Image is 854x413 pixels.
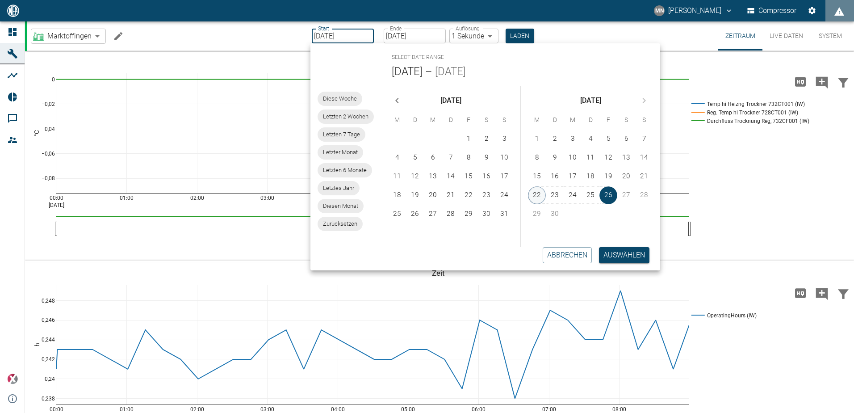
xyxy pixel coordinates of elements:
div: Letztes Jahr [318,181,360,195]
button: Laden [506,29,534,43]
span: [DATE] [440,94,461,107]
button: Machine bearbeiten [109,27,127,45]
button: 24 [495,186,513,204]
button: 1 [460,130,477,148]
label: Start [318,25,329,32]
button: 22 [528,186,546,204]
span: Select date range [392,51,444,65]
button: 28 [442,205,460,223]
button: 19 [406,186,424,204]
span: Hohe Auflösung [790,288,811,297]
span: Dienstag [547,111,563,129]
span: [DATE] [580,94,601,107]
button: 14 [635,149,653,167]
input: DD.MM.YYYY [312,29,374,43]
h5: – [423,65,435,79]
button: 15 [528,168,546,185]
button: 30 [477,205,495,223]
span: Donnerstag [582,111,599,129]
button: 15 [460,168,477,185]
button: 12 [406,168,424,185]
button: 16 [546,168,564,185]
button: Daten filtern [833,70,854,93]
span: Letzten 6 Monate [318,166,372,175]
span: Mittwoch [565,111,581,129]
button: 19 [599,168,617,185]
div: Diesen Monat [318,199,364,213]
button: neumann@arcanum-energy.de [653,3,734,19]
div: Zurücksetzen [318,217,363,231]
button: 21 [635,168,653,185]
button: 25 [388,205,406,223]
span: Samstag [618,111,634,129]
button: 11 [582,149,599,167]
p: – [377,31,381,41]
span: Letzten 2 Wochen [318,112,374,121]
span: Samstag [478,111,494,129]
button: 3 [564,130,582,148]
a: Marktoffingen [33,31,92,42]
div: Letzten 2 Wochen [318,110,374,124]
span: Letzter Monat [318,148,363,157]
div: 1 Sekunde [449,29,498,43]
button: 23 [546,186,564,204]
button: 24 [564,186,582,204]
button: Live-Daten [762,21,810,51]
button: Previous month [388,92,406,110]
button: 4 [388,149,406,167]
span: Montag [529,111,545,129]
button: 18 [388,186,406,204]
button: Daten filtern [833,282,854,305]
button: 7 [442,149,460,167]
button: 23 [477,186,495,204]
span: Zurücksetzen [318,219,363,228]
span: Diesen Monat [318,202,364,211]
button: 5 [599,130,617,148]
button: Zeitraum [718,21,762,51]
img: Xplore Logo [7,374,18,384]
span: Dienstag [407,111,423,129]
button: [DATE] [392,65,423,79]
button: 10 [495,149,513,167]
button: 31 [495,205,513,223]
button: Auswählen [599,247,649,263]
div: Diese Woche [318,92,362,106]
button: 4 [582,130,599,148]
button: 8 [460,149,477,167]
button: 26 [406,205,424,223]
img: logo [6,4,20,17]
span: Mittwoch [425,111,441,129]
label: Auflösung [456,25,480,32]
div: Letzter Monat [318,145,363,160]
span: Letzten 7 Tage [318,130,365,139]
button: Kommentar hinzufügen [811,282,833,305]
span: Hohe Auflösung [790,77,811,85]
button: 5 [406,149,424,167]
button: 6 [424,149,442,167]
button: 9 [546,149,564,167]
span: Letztes Jahr [318,184,360,193]
span: Donnerstag [443,111,459,129]
button: 21 [442,186,460,204]
span: Montag [389,111,405,129]
button: 13 [424,168,442,185]
input: DD.MM.YYYY [384,29,446,43]
div: Letzten 7 Tage [318,127,365,142]
button: Einstellungen [804,3,820,19]
span: Freitag [600,111,616,129]
button: Compressor [745,3,799,19]
button: [DATE] [435,65,466,79]
button: Kommentar hinzufügen [811,70,833,93]
button: 13 [617,149,635,167]
button: 9 [477,149,495,167]
button: 2 [477,130,495,148]
button: 26 [599,186,617,204]
button: 1 [528,130,546,148]
button: 16 [477,168,495,185]
button: 8 [528,149,546,167]
label: Ende [390,25,402,32]
button: 12 [599,149,617,167]
button: 18 [582,168,599,185]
